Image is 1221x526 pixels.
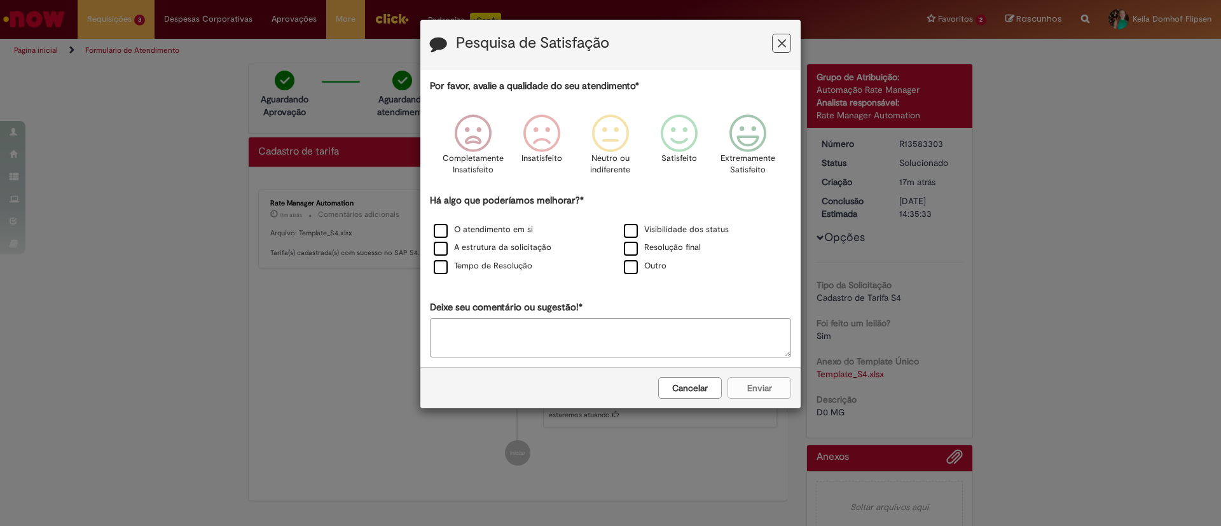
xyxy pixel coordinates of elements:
[578,105,643,192] div: Neutro ou indiferente
[624,260,666,272] label: Outro
[440,105,505,192] div: Completamente Insatisfeito
[715,105,780,192] div: Extremamente Satisfeito
[624,224,729,236] label: Visibilidade dos status
[521,153,562,165] p: Insatisfeito
[430,80,639,93] label: Por favor, avalie a qualidade do seu atendimento*
[434,242,551,254] label: A estrutura da solicitação
[588,153,633,176] p: Neutro ou indiferente
[658,377,722,399] button: Cancelar
[443,153,504,176] p: Completamente Insatisfeito
[456,35,609,52] label: Pesquisa de Satisfação
[647,105,712,192] div: Satisfeito
[430,301,583,314] label: Deixe seu comentário ou sugestão!*
[434,260,532,272] label: Tempo de Resolução
[624,242,701,254] label: Resolução final
[434,224,533,236] label: O atendimento em si
[661,153,697,165] p: Satisfeito
[721,153,775,176] p: Extremamente Satisfeito
[509,105,574,192] div: Insatisfeito
[430,194,791,276] div: Há algo que poderíamos melhorar?*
